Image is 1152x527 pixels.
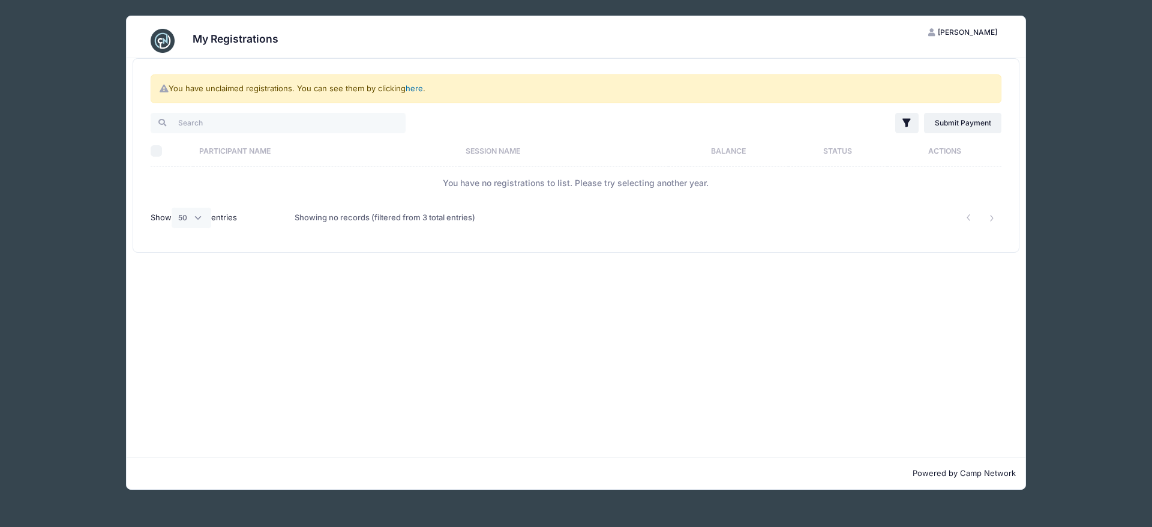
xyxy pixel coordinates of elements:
[151,74,1001,103] div: You have unclaimed registrations. You can see them by clicking .
[668,135,788,167] th: Balance: activate to sort column ascending
[151,113,406,133] input: Search
[406,83,423,93] a: here
[151,208,237,228] label: Show entries
[887,135,1001,167] th: Actions: activate to sort column ascending
[151,135,193,167] th: Select All
[151,167,1001,199] td: You have no registrations to list. Please try selecting another year.
[193,32,278,45] h3: My Registrations
[295,204,475,232] div: Showing no records (filtered from 3 total entries)
[924,113,1001,133] a: Submit Payment
[938,28,997,37] span: [PERSON_NAME]
[460,135,668,167] th: Session Name: activate to sort column ascending
[788,135,888,167] th: Status: activate to sort column ascending
[193,135,460,167] th: Participant Name: activate to sort column ascending
[918,22,1008,43] button: [PERSON_NAME]
[136,468,1016,480] p: Powered by Camp Network
[172,208,211,228] select: Showentries
[151,29,175,53] img: CampNetwork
